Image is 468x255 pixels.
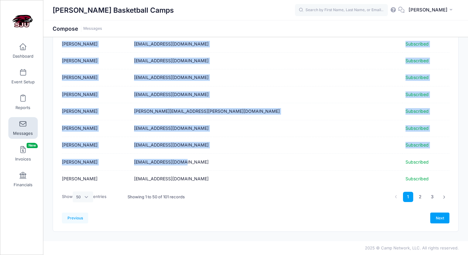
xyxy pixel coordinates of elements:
td: [PERSON_NAME][EMAIL_ADDRESS][PERSON_NAME][DOMAIN_NAME] [131,103,402,120]
span: Subscribed [405,176,429,181]
a: Event Setup [8,66,38,87]
a: 2 [415,192,425,202]
a: Financials [8,169,38,190]
td: [PERSON_NAME] [62,120,131,137]
input: Search by First Name, Last Name, or Email... [295,4,388,16]
td: [EMAIL_ADDRESS][DOMAIN_NAME] [131,154,402,170]
a: Messages [8,117,38,139]
span: 2025 © Camp Network, LLC. All rights reserved. [365,245,459,250]
td: [PERSON_NAME] [62,86,131,103]
td: [EMAIL_ADDRESS][DOMAIN_NAME] [131,137,402,154]
a: Dashboard [8,40,38,62]
button: [PERSON_NAME] [405,3,459,17]
span: Subscribed [405,75,429,80]
a: Next [430,213,449,223]
td: [EMAIL_ADDRESS][DOMAIN_NAME] [131,53,402,69]
td: [EMAIL_ADDRESS][DOMAIN_NAME] [131,36,402,52]
span: Subscribed [405,108,429,114]
span: Event Setup [11,79,35,85]
span: Subscribed [405,92,429,97]
a: Cindy Griffin Basketball Camps [0,7,44,36]
a: Reports [8,91,38,113]
td: [EMAIL_ADDRESS][DOMAIN_NAME] [131,86,402,103]
span: Subscribed [405,41,429,46]
td: [PERSON_NAME] [62,137,131,154]
td: [EMAIL_ADDRESS][DOMAIN_NAME] [131,69,402,86]
span: Subscribed [405,142,429,147]
span: New [27,143,38,148]
span: Subscribed [405,125,429,131]
span: Invoices [15,156,31,162]
span: Financials [14,182,32,187]
td: [EMAIL_ADDRESS][DOMAIN_NAME] [131,171,402,187]
a: 3 [427,192,437,202]
select: Showentries [73,191,93,202]
img: Cindy Griffin Basketball Camps [11,10,34,33]
td: [PERSON_NAME] [62,53,131,69]
td: [PERSON_NAME] [62,154,131,170]
td: [EMAIL_ADDRESS][DOMAIN_NAME] [131,120,402,137]
a: 1 [403,192,413,202]
span: Subscribed [405,58,429,63]
span: Dashboard [13,54,33,59]
td: [PERSON_NAME] [62,69,131,86]
h1: [PERSON_NAME] Basketball Camps [53,3,174,17]
div: Showing 1 to 50 of 101 records [128,190,185,204]
td: [PERSON_NAME] [62,103,131,120]
td: [PERSON_NAME] [62,36,131,52]
label: Show entries [62,191,106,202]
td: [PERSON_NAME] [62,171,131,187]
span: Messages [13,131,33,136]
a: Messages [83,26,102,31]
h1: Compose [53,25,102,32]
span: Reports [15,105,30,110]
a: InvoicesNew [8,143,38,165]
span: Subscribed [405,159,429,165]
a: Previous [62,213,88,223]
span: [PERSON_NAME] [409,7,448,13]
